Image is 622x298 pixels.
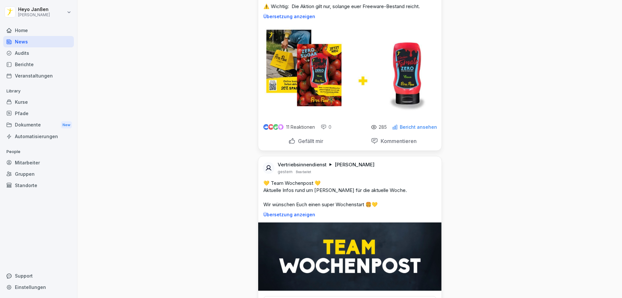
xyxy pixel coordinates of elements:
[3,108,74,119] a: Pfade
[335,161,374,168] p: [PERSON_NAME]
[278,169,293,174] p: gestern
[3,131,74,142] a: Automatisierungen
[258,222,442,291] img: kascbdq0ziwhkkyjwk3rx3cb.png
[269,125,273,129] img: love
[286,125,315,130] p: 11 Reaktionen
[278,161,327,168] p: Vertriebsinnendienst
[378,138,417,144] p: Kommentieren
[263,14,436,19] p: Übersetzung anzeigen
[3,157,74,168] a: Mitarbeiter
[321,124,331,130] div: 0
[3,168,74,180] a: Gruppen
[3,281,74,293] a: Einstellungen
[278,124,283,130] img: inspiring
[263,125,269,130] img: like
[263,180,436,208] p: 💛 Team Wochenpost 💛 Aktuelle Infos rund um [PERSON_NAME] für die aktuelle Woche. Wir wünschen Euc...
[18,13,50,17] p: [PERSON_NAME]
[3,70,74,81] a: Veranstaltungen
[3,47,74,59] a: Audits
[3,270,74,281] div: Support
[263,212,436,217] p: Übersetzung anzeigen
[3,96,74,108] a: Kurse
[258,24,442,117] img: fduripv2om2fjvx0owz5il6q.png
[3,119,74,131] a: DokumenteNew
[379,125,387,130] p: 285
[400,125,437,130] p: Bericht ansehen
[3,36,74,47] a: News
[296,169,311,174] p: Bearbeitet
[61,121,72,129] div: New
[18,7,50,12] p: Heyo Janßen
[3,147,74,157] p: People
[273,124,279,130] img: celebrate
[3,86,74,96] p: Library
[295,138,323,144] p: Gefällt mir
[3,59,74,70] a: Berichte
[3,119,74,131] div: Dokumente
[3,25,74,36] a: Home
[3,180,74,191] a: Standorte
